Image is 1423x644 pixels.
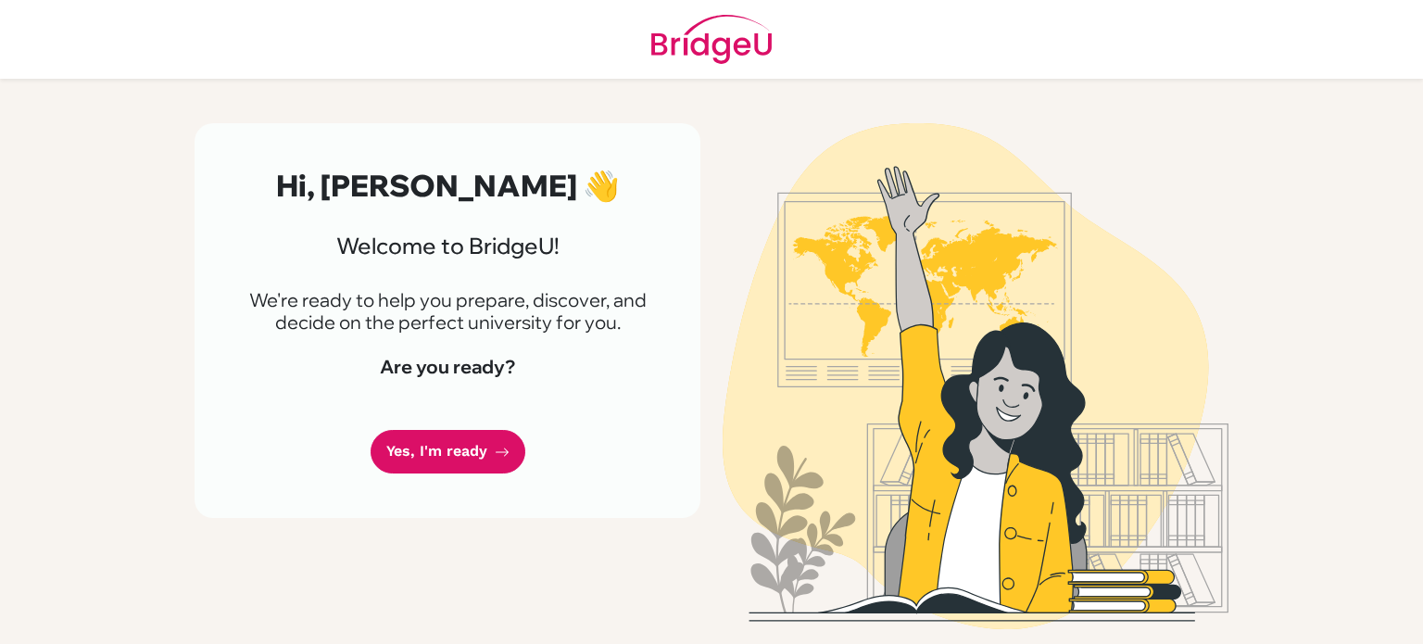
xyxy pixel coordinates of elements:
h4: Are you ready? [239,356,656,378]
p: We're ready to help you prepare, discover, and decide on the perfect university for you. [239,289,656,334]
h3: Welcome to BridgeU! [239,233,656,259]
h2: Hi, [PERSON_NAME] 👋 [239,168,656,203]
a: Yes, I'm ready [371,430,525,474]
